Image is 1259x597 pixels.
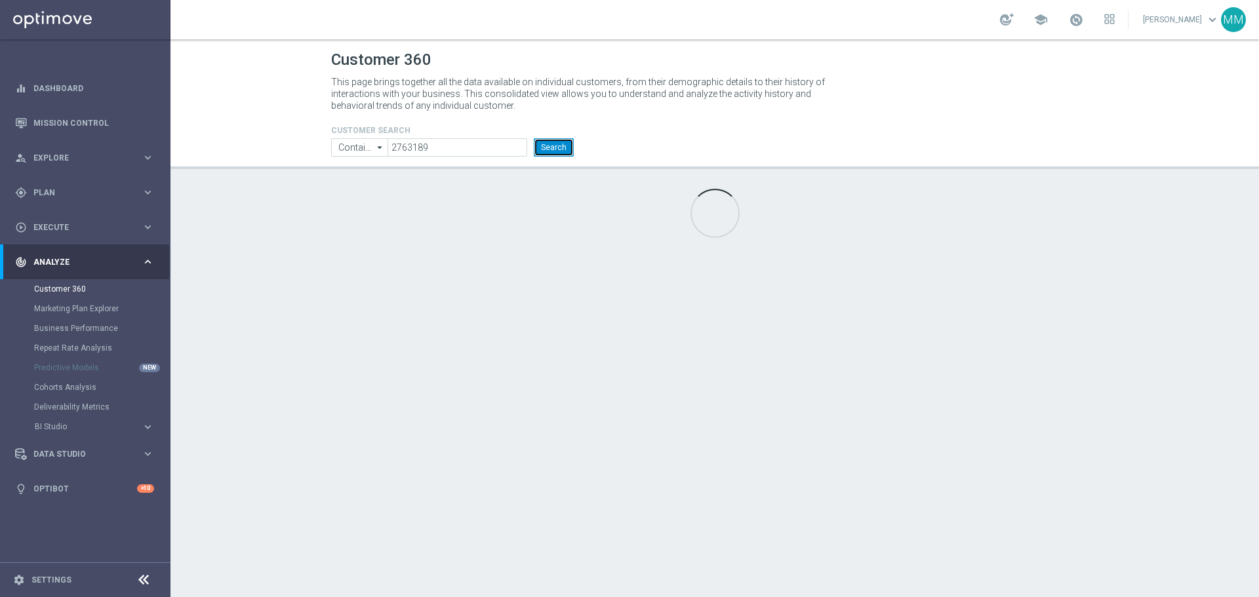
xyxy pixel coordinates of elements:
[142,256,154,268] i: keyboard_arrow_right
[33,450,142,458] span: Data Studio
[15,83,27,94] i: equalizer
[142,448,154,460] i: keyboard_arrow_right
[142,186,154,199] i: keyboard_arrow_right
[14,484,155,494] button: lightbulb Optibot +10
[15,152,142,164] div: Explore
[34,382,136,393] a: Cohorts Analysis
[14,222,155,233] button: play_circle_outline Execute keyboard_arrow_right
[139,364,160,372] div: NEW
[331,138,388,157] input: Contains
[1205,12,1220,27] span: keyboard_arrow_down
[33,223,142,231] span: Execute
[142,221,154,233] i: keyboard_arrow_right
[34,338,169,358] div: Repeat Rate Analysis
[31,576,71,584] a: Settings
[15,221,142,233] div: Execute
[137,484,154,493] div: +10
[34,397,169,417] div: Deliverability Metrics
[33,258,142,266] span: Analyze
[374,139,387,156] i: arrow_drop_down
[15,448,142,460] div: Data Studio
[14,187,155,198] button: gps_fixed Plan keyboard_arrow_right
[15,483,27,495] i: lightbulb
[34,303,136,314] a: Marketing Plan Explorer
[15,152,27,164] i: person_search
[34,279,169,299] div: Customer 360
[33,154,142,162] span: Explore
[14,449,155,459] button: Data Studio keyboard_arrow_right
[34,377,169,397] div: Cohorts Analysis
[331,50,1098,69] h1: Customer 360
[13,574,25,586] i: settings
[33,471,137,506] a: Optibot
[15,71,154,106] div: Dashboard
[1033,12,1048,27] span: school
[34,421,155,432] button: BI Studio keyboard_arrow_right
[14,118,155,128] button: Mission Control
[388,138,527,157] input: Enter CID, Email, name or phone
[34,417,169,436] div: BI Studio
[35,423,142,431] div: BI Studio
[14,257,155,267] button: track_changes Analyze keyboard_arrow_right
[35,423,129,431] span: BI Studio
[142,421,154,433] i: keyboard_arrow_right
[534,138,574,157] button: Search
[15,106,154,140] div: Mission Control
[15,256,27,268] i: track_changes
[15,471,154,506] div: Optibot
[34,299,169,318] div: Marketing Plan Explorer
[33,189,142,197] span: Plan
[15,256,142,268] div: Analyze
[15,187,27,199] i: gps_fixed
[34,318,169,338] div: Business Performance
[14,83,155,94] button: equalizer Dashboard
[34,284,136,294] a: Customer 360
[1142,10,1221,29] a: [PERSON_NAME]keyboard_arrow_down
[15,221,27,233] i: play_circle_outline
[331,126,574,135] h4: CUSTOMER SEARCH
[34,402,136,412] a: Deliverability Metrics
[331,76,836,111] p: This page brings together all the data available on individual customers, from their demographic ...
[34,358,169,377] div: Predictive Models
[34,323,136,334] a: Business Performance
[15,187,142,199] div: Plan
[14,153,155,163] button: person_search Explore keyboard_arrow_right
[33,71,154,106] a: Dashboard
[33,106,154,140] a: Mission Control
[34,343,136,353] a: Repeat Rate Analysis
[142,151,154,164] i: keyboard_arrow_right
[1221,7,1246,32] div: MM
